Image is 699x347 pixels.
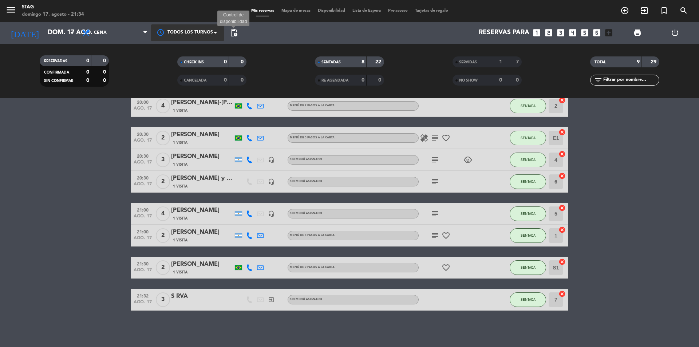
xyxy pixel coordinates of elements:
div: domingo 17. agosto - 21:34 [22,11,84,18]
i: healing [420,134,429,142]
i: looks_6 [592,28,601,38]
div: [PERSON_NAME]-[PERSON_NAME] [171,98,233,107]
span: 1 Visita [173,216,187,221]
strong: 0 [499,78,502,83]
button: SENTADA [510,206,546,221]
span: Tarjetas de regalo [411,9,452,13]
i: cancel [558,258,566,265]
i: cancel [558,226,566,233]
button: SENTADA [510,153,546,167]
span: 2 [156,131,170,145]
strong: 9 [637,59,640,64]
span: 4 [156,206,170,221]
span: SENTADAS [321,60,341,64]
i: menu [5,4,16,15]
span: CANCELADA [184,79,206,82]
span: SENTADA [521,104,536,108]
span: 2 [156,228,170,243]
span: Mis reservas [248,9,278,13]
i: headset_mic [268,157,275,163]
button: menu [5,4,16,18]
span: 21:00 [134,205,152,214]
strong: 0 [241,59,245,64]
button: SENTADA [510,174,546,189]
strong: 29 [651,59,658,64]
i: cancel [558,172,566,180]
i: looks_one [532,28,541,38]
i: add_box [604,28,613,38]
button: SENTADA [510,99,546,113]
span: print [633,28,642,37]
i: cancel [558,290,566,297]
strong: 0 [378,78,383,83]
span: Cena [94,30,107,35]
i: subject [431,177,439,186]
span: RESERVADAS [44,59,67,63]
span: RE AGENDADA [321,79,348,82]
span: Sin menú asignado [290,298,322,301]
span: NO SHOW [459,79,478,82]
span: SENTADA [521,297,536,301]
strong: 0 [224,78,227,83]
span: Mapa de mesas [278,9,314,13]
i: looks_4 [568,28,577,38]
i: add_circle_outline [620,6,629,15]
div: [PERSON_NAME] [171,152,233,161]
span: Menú de 3 pasos a la Carta [290,136,335,139]
strong: 0 [103,58,107,63]
i: cancel [558,150,566,158]
strong: 0 [516,78,520,83]
span: SENTADA [521,265,536,269]
div: Control de disponibilidad [217,11,249,27]
span: ago. 17 [134,236,152,244]
span: 20:30 [134,151,152,160]
span: ago. 17 [134,214,152,222]
i: cancel [558,129,566,136]
button: SENTADA [510,292,546,307]
strong: 0 [362,78,364,83]
i: headset_mic [268,178,275,185]
strong: 0 [224,59,227,64]
span: SENTADA [521,212,536,216]
strong: 7 [516,59,520,64]
span: SERVIDAS [459,60,477,64]
i: arrow_drop_down [68,28,76,37]
div: [PERSON_NAME] [171,228,233,237]
strong: 0 [86,58,89,63]
span: SIN CONFIRMAR [44,79,73,83]
span: SENTADA [521,158,536,162]
span: 3 [156,153,170,167]
i: cancel [558,204,566,212]
span: CONFIRMADA [44,71,69,74]
span: 1 Visita [173,237,187,243]
div: [PERSON_NAME] y [PERSON_NAME] [171,174,233,183]
strong: 0 [86,70,89,75]
i: favorite_border [442,263,450,272]
span: 20:30 [134,130,152,138]
strong: 0 [241,78,245,83]
i: looks_3 [556,28,565,38]
span: 1 Visita [173,184,187,189]
span: SENTADA [521,136,536,140]
span: ago. 17 [134,268,152,276]
span: CHECK INS [184,60,204,64]
strong: 8 [362,59,364,64]
i: looks_5 [580,28,589,38]
button: SENTADA [510,228,546,243]
i: exit_to_app [268,296,275,303]
span: Reservas para [479,29,529,36]
i: subject [431,209,439,218]
strong: 0 [103,78,107,83]
span: Lista de Espera [349,9,384,13]
div: [PERSON_NAME] [171,260,233,269]
button: SENTADA [510,260,546,275]
i: exit_to_app [640,6,649,15]
span: 4 [156,99,170,113]
i: child_care [463,155,472,164]
i: subject [431,134,439,142]
span: 1 Visita [173,269,187,275]
span: ago. 17 [134,138,152,146]
strong: 0 [103,70,107,75]
i: [DATE] [5,25,44,41]
span: Sin menú asignado [290,212,322,215]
